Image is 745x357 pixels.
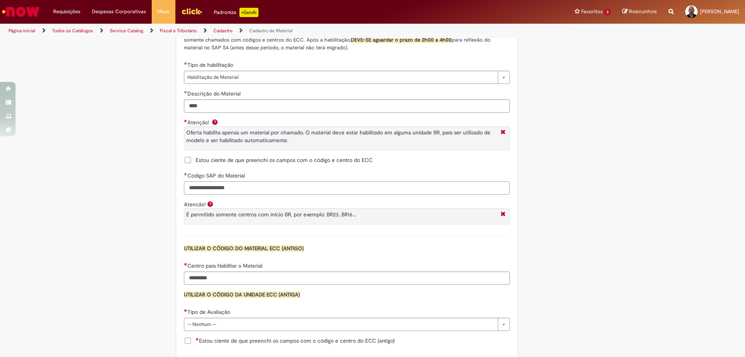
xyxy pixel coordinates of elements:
[184,181,510,195] input: Codigo SAP do Material
[184,245,304,252] span: UTILIZAR O CÓDIGO DO MATERIAL ECC (ANTIGO)
[184,119,187,122] span: Obrigatório
[187,119,211,126] span: Atenção!
[210,119,220,125] span: Ajuda para Atenção!
[700,8,739,15] span: [PERSON_NAME]
[249,28,293,34] a: Cadastro de Material
[187,71,494,84] span: Habilitação de Material
[187,308,232,315] span: Tipo de Avaliação
[187,262,264,269] span: Centro para Habilitar o Material
[187,172,246,179] span: Codigo SAP do Material
[581,8,603,16] span: Favoritos
[604,9,611,16] span: 3
[499,211,508,219] i: Fechar More information Por question_atencao
[499,129,508,137] i: Fechar More information Por question_aten_o
[92,8,146,16] span: Despesas Corporativas
[629,8,657,15] span: Rascunhos
[239,8,258,17] p: +GenAi
[6,24,491,38] ul: Trilhas de página
[184,201,206,208] label: Atencão!
[196,156,372,164] span: Estou ciente de que preenchi os campos com o código e centro do ECC
[186,211,497,218] p: É permitido somente centros com inicio BR, por exemplo: BR23, BR16...
[622,8,657,16] a: Rascunhos
[184,291,300,298] span: UTILIZAR O CÓDIGO DA UNIDADE ECC (ANTIGA)
[213,28,232,34] a: Cadastro
[160,28,197,34] a: Fiscal e Tributário
[351,37,452,43] strong: DEVE-SE aguardar o prazo de 2h00 a 4h00
[214,8,258,17] div: Padroniza
[206,201,215,207] span: Ajuda para Atencão!
[187,90,242,97] span: Descrição do Material
[184,263,187,266] span: Necessários
[196,337,395,345] span: Estou ciente de que preenchi os campos com o código e centro do ECC (antigo)
[110,28,143,34] a: Service Catalog
[1,4,41,19] img: ServiceNow
[158,8,170,16] span: More
[52,28,93,34] a: Todos os Catálogos
[53,8,80,16] span: Requisições
[184,29,503,51] span: É necessário informar para o material (códigos e centros antigos) essa oferta atende automaticame...
[184,99,510,113] input: Descrição do Material
[196,338,199,341] span: Necessários
[184,62,187,65] span: Obrigatório Preenchido
[186,129,497,144] p: Oferta habilita apenas um material por chamado. O material deve estar habilitado em alguma unidad...
[187,318,494,331] span: -- Nenhum --
[184,272,510,285] input: Centro para Habilitar o Material
[184,172,187,176] span: Obrigatório Preenchido
[184,309,187,312] span: Necessários
[181,5,202,17] img: click_logo_yellow_360x200.png
[184,91,187,94] span: Obrigatório Preenchido
[9,28,35,34] a: Página inicial
[187,61,235,68] span: Tipo de habilitação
